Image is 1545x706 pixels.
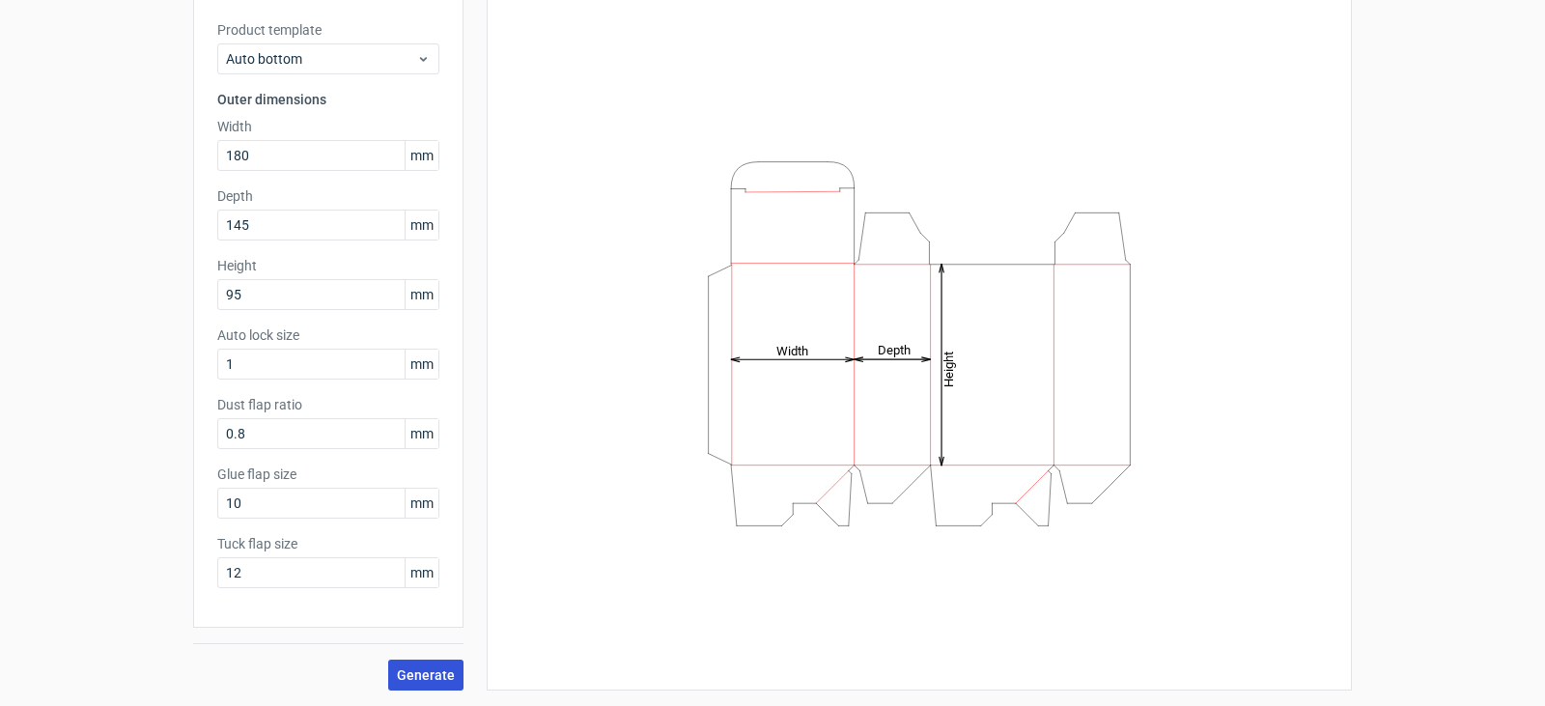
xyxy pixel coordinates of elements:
tspan: Depth [878,343,911,357]
span: Generate [397,668,455,682]
span: mm [405,489,438,518]
span: mm [405,419,438,448]
label: Depth [217,186,439,206]
span: mm [405,211,438,240]
label: Dust flap ratio [217,395,439,414]
tspan: Height [941,351,956,386]
label: Auto lock size [217,325,439,345]
span: mm [405,141,438,170]
label: Glue flap size [217,465,439,484]
span: mm [405,350,438,379]
span: mm [405,280,438,309]
label: Tuck flap size [217,534,439,553]
button: Generate [388,660,463,691]
span: Auto bottom [226,49,416,69]
label: Height [217,256,439,275]
tspan: Width [776,343,808,357]
h3: Outer dimensions [217,90,439,109]
span: mm [405,558,438,587]
label: Width [217,117,439,136]
label: Product template [217,20,439,40]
